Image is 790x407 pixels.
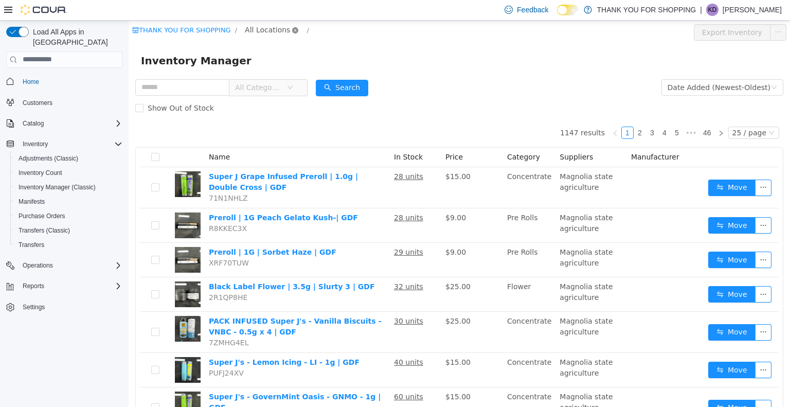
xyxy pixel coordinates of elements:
span: Manifests [19,198,45,206]
img: PACK INFUSED Super J's - Vanilla Biscuits - VNBC - 0.5g x 4 | GDF hero shot [46,295,72,321]
a: Purchase Orders [14,210,69,222]
button: icon: swapMove [580,304,627,320]
div: 25 / page [604,107,638,118]
a: Preroll | 1G Peach Gelato Kush-| GDF [80,193,229,201]
span: Customers [19,96,122,109]
button: Transfers [10,238,127,252]
span: Magnolia state agriculture [431,296,484,315]
button: Inventory [2,137,127,151]
a: Manifests [14,196,49,208]
span: Purchase Orders [19,212,65,220]
i: icon: down [642,64,649,71]
li: 4 [530,106,542,118]
i: icon: left [483,110,490,116]
p: THANK YOU FOR SHOPPING [597,4,696,16]
span: Magnolia state agriculture [431,262,484,281]
button: Inventory Manager (Classic) [10,180,127,194]
u: 32 units [265,262,295,270]
span: $15.00 [317,372,342,380]
i: icon: shop [4,6,10,13]
td: Concentrate [374,147,427,188]
button: Purchase Orders [10,209,127,223]
button: Operations [19,259,57,272]
a: Adjustments (Classic) [14,152,82,165]
span: Settings [19,300,122,313]
span: Transfers [19,241,44,249]
span: / [106,6,109,13]
td: Flower [374,257,427,291]
span: Purchase Orders [14,210,122,222]
button: Reports [19,280,48,292]
span: Magnolia state agriculture [431,227,484,246]
span: Reports [23,282,44,290]
span: Reports [19,280,122,292]
u: 28 units [265,193,295,201]
a: 3 [518,107,529,118]
a: Home [19,76,43,88]
span: Magnolia state agriculture [431,372,484,391]
u: 40 units [265,338,295,346]
img: Preroll | 1G Peach Gelato Kush-| GDF hero shot [46,192,72,218]
button: Operations [2,258,127,273]
button: icon: ellipsis [626,197,643,213]
li: 1147 results [432,106,476,118]
span: Transfers (Classic) [14,224,122,237]
button: Transfers (Classic) [10,223,127,238]
li: 1 [493,106,505,118]
button: icon: ellipsis [626,231,643,247]
span: Magnolia state agriculture [431,152,484,171]
span: Load All Apps in [GEOGRAPHIC_DATA] [29,27,122,47]
span: Show Out of Stock [15,83,89,92]
span: Feedback [517,5,548,15]
td: Concentrate [374,291,427,332]
span: Transfers [14,239,122,251]
u: 30 units [265,296,295,305]
a: 5 [543,107,554,118]
p: [PERSON_NAME] [723,4,782,16]
span: $25.00 [317,296,342,305]
span: Inventory Manager (Classic) [19,183,96,191]
img: Cova [21,5,67,15]
div: Date Added (Newest-Oldest) [539,59,642,75]
a: Settings [19,301,49,313]
span: Inventory [19,138,122,150]
span: $9.00 [317,193,337,201]
span: Inventory Manager (Classic) [14,181,122,193]
span: KD [708,4,717,16]
span: PUFJ24XV [80,348,115,357]
span: 7ZMHG4EL [80,318,120,326]
span: Home [19,75,122,88]
i: icon: down [640,109,646,116]
button: icon: ellipsis [626,159,643,175]
span: ••• [554,106,571,118]
span: Magnolia state agriculture [431,338,484,357]
a: Inventory Count [14,167,66,179]
button: Settings [2,299,127,314]
span: Settings [23,303,45,311]
a: Black Label Flower | 3.5g | Slurty 3 | GDF [80,262,246,270]
li: 2 [505,106,517,118]
u: 60 units [265,372,295,380]
img: Super J's - GovernMint Oasis - GNMO - 1g | GDF hero shot [46,371,72,397]
span: Catalog [19,117,122,130]
span: All Locations [116,4,161,15]
u: 29 units [265,227,295,236]
a: Super J Grape Infused Preroll | 1.0g | Double Cross | GDF [80,152,229,171]
a: Transfers [14,239,48,251]
img: Super J Grape Infused Preroll | 1.0g | Double Cross | GDF hero shot [46,151,72,176]
button: icon: searchSearch [187,59,240,76]
a: Super J's - GovernMint Oasis - GNMO - 1g | GDF [80,372,252,391]
span: In Stock [265,132,294,140]
span: $25.00 [317,262,342,270]
a: Preroll | 1G | Sorbet Haze | GDF [80,227,208,236]
u: 28 units [265,152,295,160]
button: icon: swapMove [580,231,627,247]
a: Customers [19,97,57,109]
i: icon: close-circle [164,7,170,13]
span: Inventory Manager [12,32,129,48]
span: Operations [23,261,53,270]
a: Transfers (Classic) [14,224,74,237]
li: 46 [571,106,586,118]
